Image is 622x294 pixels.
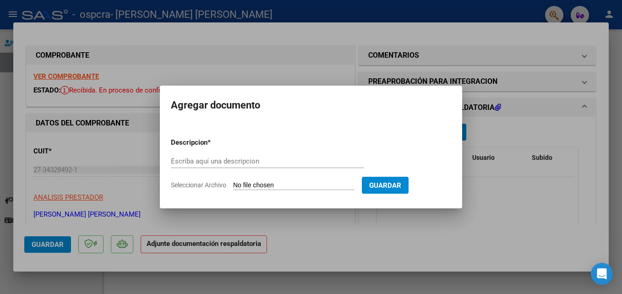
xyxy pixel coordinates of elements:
button: Guardar [362,177,409,194]
span: Seleccionar Archivo [171,181,226,189]
p: Descripcion [171,137,255,148]
span: Guardar [369,181,401,190]
h2: Agregar documento [171,97,451,114]
div: Open Intercom Messenger [591,263,613,285]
